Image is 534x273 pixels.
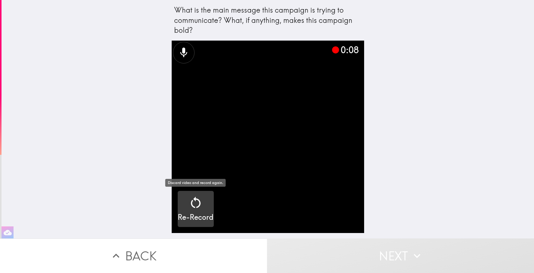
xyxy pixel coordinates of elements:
[331,44,358,56] div: 0:08
[165,179,226,187] div: Discard video and record again.
[174,5,362,35] div: What is the main message this campaign is trying to communicate? What, if anything, makes this ca...
[178,212,213,222] h5: Re-Record
[267,238,534,273] button: Next
[178,191,214,227] button: Re-Record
